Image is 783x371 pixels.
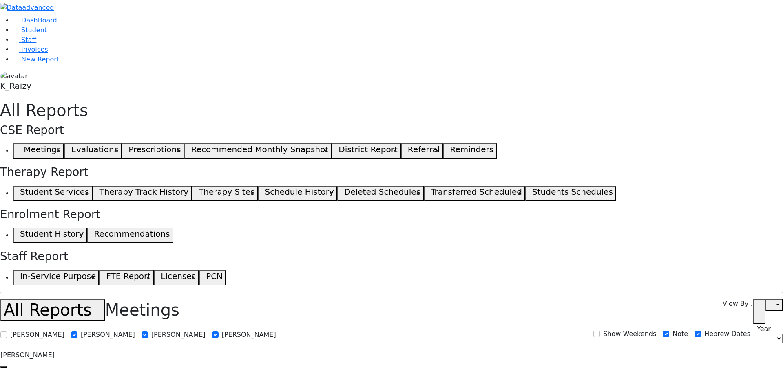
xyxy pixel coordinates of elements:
[154,270,199,285] button: Licenses
[20,187,89,197] h5: Student Services
[21,16,57,24] span: DashBoard
[13,228,87,243] button: Student History
[332,143,401,159] button: District Report
[337,186,424,201] button: Deleted Schedules
[128,145,181,154] h5: Prescriptions
[93,186,192,201] button: Therapy Track History
[222,330,276,340] label: [PERSON_NAME]
[20,271,96,281] h5: In-Service Purpose
[192,186,258,201] button: Therapy Sites
[408,145,440,154] h5: Referral
[13,143,64,159] button: Meetings
[206,271,223,281] h5: PCN
[0,350,783,360] div: [PERSON_NAME]
[184,143,332,159] button: Recommended Monthly Snapshot
[13,36,36,44] a: Staff
[71,145,118,154] h5: Evaluations
[0,299,105,321] button: All Reports
[13,270,99,285] button: In-Service Purpose
[199,187,254,197] h5: Therapy Sites
[13,26,47,34] a: Student
[21,36,36,44] span: Staff
[191,145,328,154] h5: Recommended Monthly Snapshot
[603,329,656,339] label: Show Weekends
[20,229,84,239] h5: Student History
[81,330,135,340] label: [PERSON_NAME]
[161,271,196,281] h5: Licenses
[106,271,150,281] h5: FTE Report
[64,143,122,159] button: Evaluations
[10,330,64,340] label: [PERSON_NAME]
[258,186,337,201] button: Schedule History
[424,186,525,201] button: Transferred Scheduled
[13,46,48,53] a: Invoices
[0,299,179,321] h1: Meetings
[21,55,59,63] span: New Report
[532,187,613,197] h5: Students Schedules
[21,46,48,53] span: Invoices
[704,329,750,339] label: Hebrew Dates
[21,26,47,34] span: Student
[723,299,753,324] label: View By :
[672,329,688,339] label: Note
[401,143,443,159] button: Referral
[431,187,522,197] h5: Transferred Scheduled
[757,324,771,334] label: Year
[13,16,57,24] a: DashBoard
[525,186,616,201] button: Students Schedules
[13,186,93,201] button: Student Services
[338,145,398,154] h5: District Report
[151,330,206,340] label: [PERSON_NAME]
[13,55,59,63] a: New Report
[344,187,420,197] h5: Deleted Schedules
[100,187,188,197] h5: Therapy Track History
[122,143,184,159] button: Prescriptions
[199,270,226,285] button: PCN
[87,228,173,243] button: Recommendations
[94,229,170,239] h5: Recommendations
[99,270,154,285] button: FTE Report
[443,143,497,159] button: Reminders
[0,366,7,368] button: Previous month
[265,187,334,197] h5: Schedule History
[24,145,61,154] h5: Meetings
[450,145,493,154] h5: Reminders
